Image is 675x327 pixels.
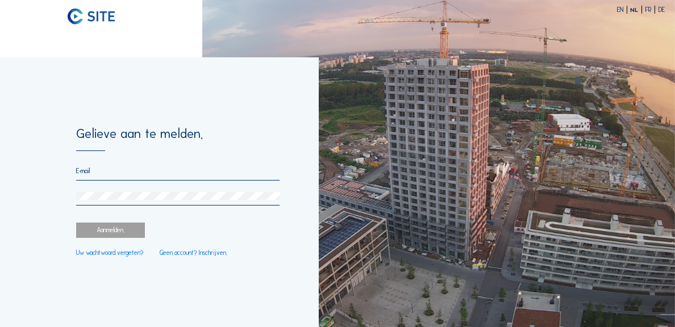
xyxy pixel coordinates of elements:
div: EN [617,7,627,13]
input: E-mail [76,167,280,175]
a: Uw wachtwoord vergeten? [76,250,143,256]
img: C-SITE logo [68,9,115,24]
div: NL [630,7,642,13]
a: Geen account? Inschrijven. [160,250,227,256]
div: Gelieve aan te melden. [76,128,280,151]
div: DE [659,7,665,13]
div: FR [645,7,655,13]
div: Aanmelden. [76,223,145,238]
